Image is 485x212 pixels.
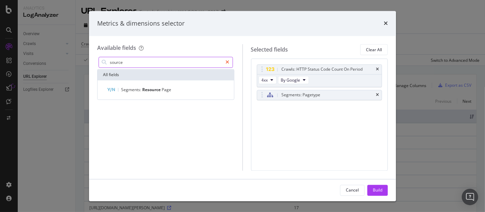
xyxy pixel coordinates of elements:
button: 4xx [259,76,277,84]
button: Build [367,185,388,196]
div: Segments: Pagetype [282,92,321,99]
div: Crawls: HTTP Status Code Count On Period [282,66,363,73]
div: Clear All [366,47,382,53]
div: Open Intercom Messenger [462,189,478,205]
button: Cancel [340,185,365,196]
div: Crawls: HTTP Status Code Count On Periodtimes4xxBy Google [257,65,382,87]
button: By Google [278,76,309,84]
div: times [384,19,388,28]
div: Segments: Pagetypetimes [257,90,382,100]
span: By Google [281,77,300,83]
span: Page [162,87,171,93]
div: times [376,93,379,97]
div: modal [89,11,396,201]
button: Clear All [360,44,388,55]
span: Segments: [121,87,142,93]
span: 4xx [262,77,268,83]
div: Build [373,187,382,193]
div: Metrics & dimensions selector [97,19,185,28]
div: All fields [98,70,234,81]
div: times [376,68,379,72]
input: Search by field name [109,57,223,68]
div: Selected fields [251,46,288,54]
div: Cancel [346,187,359,193]
span: Resource [142,87,162,93]
div: Available fields [97,44,136,52]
